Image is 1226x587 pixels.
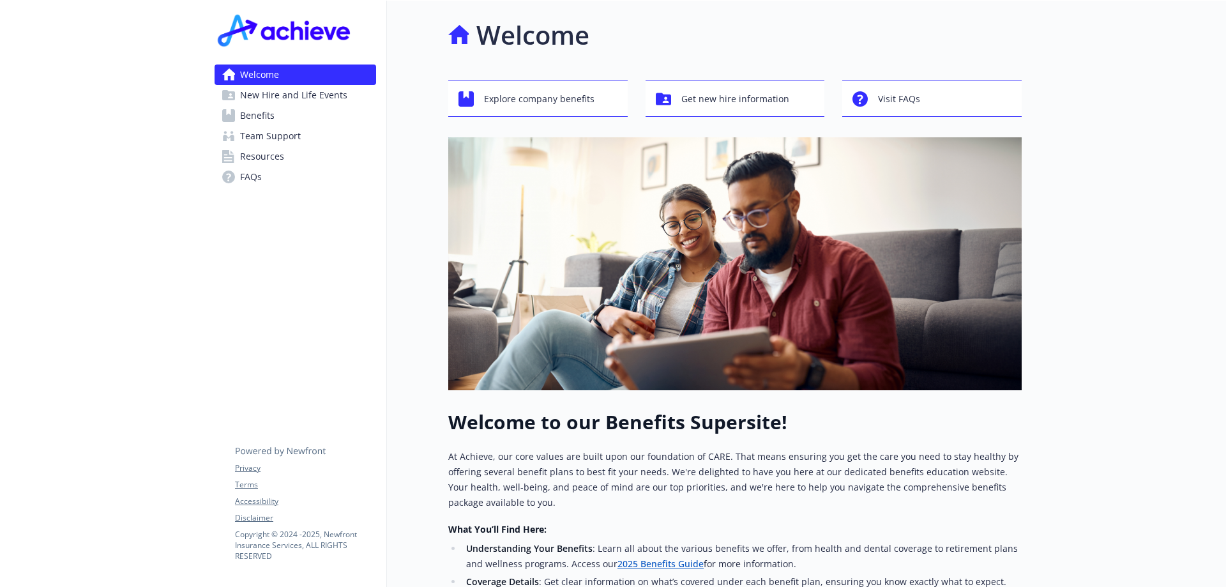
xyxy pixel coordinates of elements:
strong: What You’ll Find Here: [448,523,547,535]
img: overview page banner [448,137,1022,390]
a: New Hire and Life Events [215,85,376,105]
button: Explore company benefits [448,80,628,117]
a: Resources [215,146,376,167]
a: Benefits [215,105,376,126]
a: Privacy [235,462,375,474]
p: At Achieve, our core values are built upon our foundation of CARE. That means ensuring you get th... [448,449,1022,510]
a: Team Support [215,126,376,146]
button: Visit FAQs [842,80,1022,117]
a: 2025 Benefits Guide [617,558,704,570]
span: FAQs [240,167,262,187]
span: Get new hire information [681,87,789,111]
span: New Hire and Life Events [240,85,347,105]
p: Copyright © 2024 - 2025 , Newfront Insurance Services, ALL RIGHTS RESERVED [235,529,375,561]
strong: Understanding Your Benefits [466,542,593,554]
span: Visit FAQs [878,87,920,111]
a: FAQs [215,167,376,187]
a: Terms [235,479,375,491]
a: Disclaimer [235,512,375,524]
span: Team Support [240,126,301,146]
li: : Learn all about the various benefits we offer, from health and dental coverage to retirement pl... [462,541,1022,572]
a: Accessibility [235,496,375,507]
button: Get new hire information [646,80,825,117]
h1: Welcome [476,16,589,54]
span: Resources [240,146,284,167]
span: Benefits [240,105,275,126]
a: Welcome [215,65,376,85]
h1: Welcome to our Benefits Supersite! [448,411,1022,434]
span: Welcome [240,65,279,85]
span: Explore company benefits [484,87,594,111]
